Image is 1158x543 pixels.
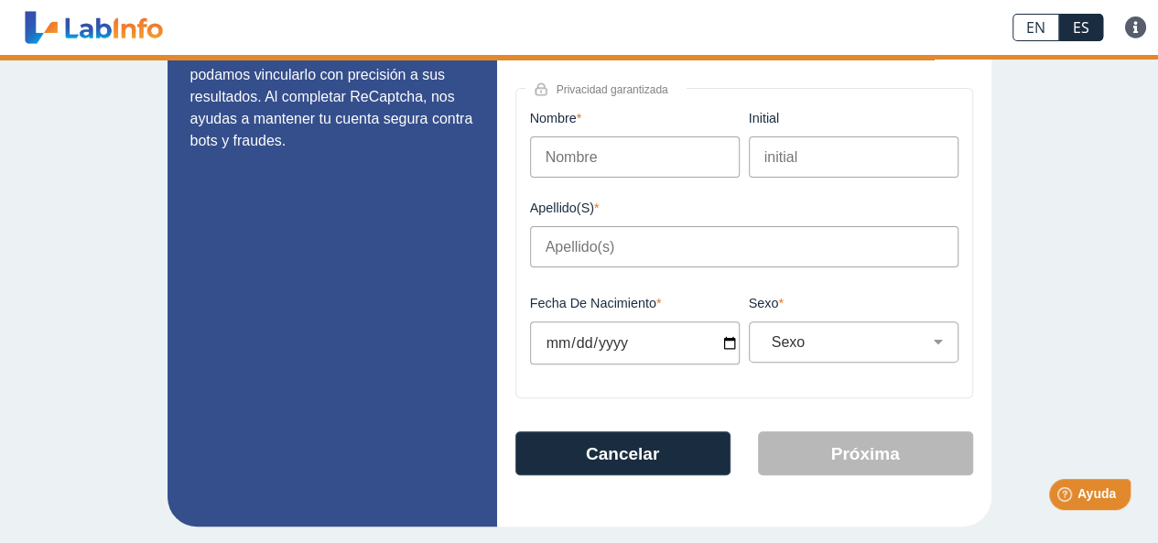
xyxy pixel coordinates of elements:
input: Nombre [530,136,740,178]
input: initial [749,136,958,178]
label: Fecha de Nacimiento [530,296,740,310]
input: MM/DD/YYYY [530,321,740,364]
label: Nombre [530,111,740,125]
input: Apellido(s) [530,226,958,267]
span: Privacidad garantizada [547,83,687,96]
button: Cancelar [515,431,731,475]
label: Sexo [749,296,958,310]
a: ES [1059,14,1103,41]
iframe: Help widget launcher [995,472,1138,523]
label: Apellido(s) [530,201,958,215]
button: Próxima [758,431,973,475]
img: lock.png [535,82,547,96]
a: EN [1012,14,1059,41]
label: initial [749,111,958,125]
